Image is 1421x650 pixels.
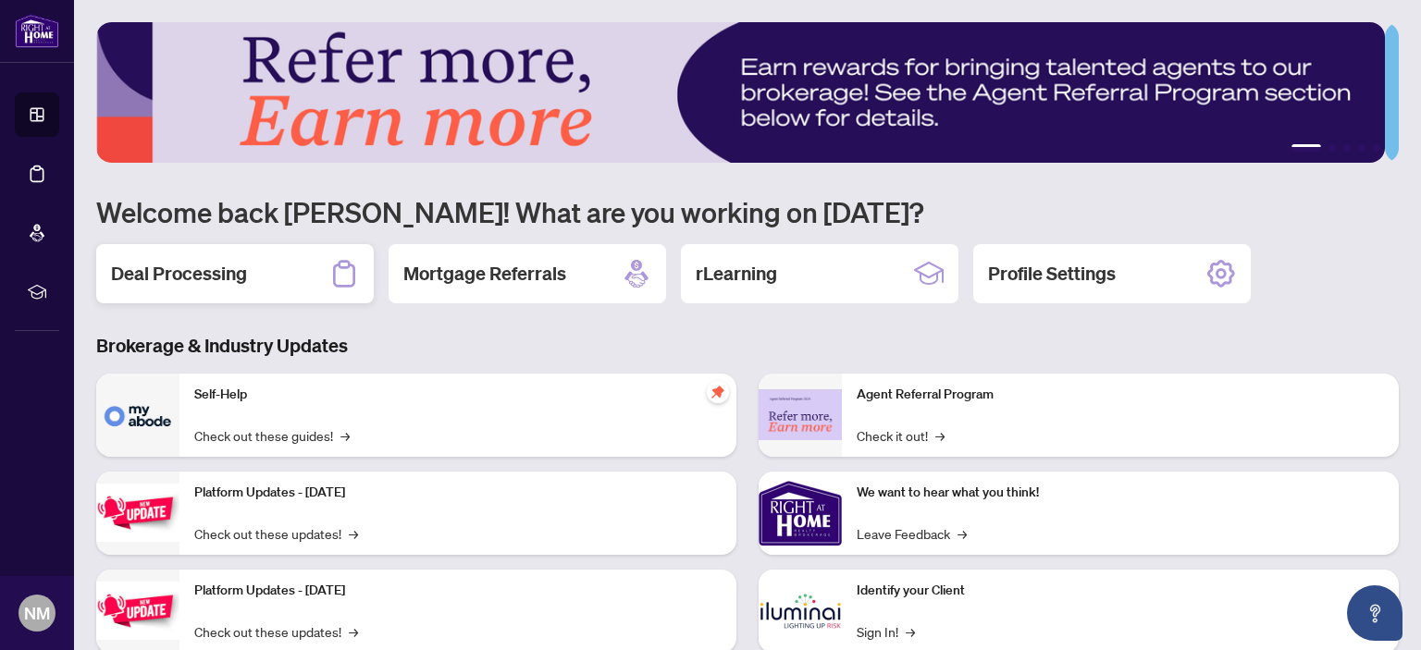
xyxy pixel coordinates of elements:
[1358,144,1365,152] button: 4
[403,261,566,287] h2: Mortgage Referrals
[194,581,722,601] p: Platform Updates - [DATE]
[1373,144,1380,152] button: 5
[759,389,842,440] img: Agent Referral Program
[24,600,50,626] span: NM
[857,483,1384,503] p: We want to hear what you think!
[96,484,179,542] img: Platform Updates - July 21, 2025
[111,261,247,287] h2: Deal Processing
[857,385,1384,405] p: Agent Referral Program
[194,523,358,544] a: Check out these updates!→
[906,621,915,642] span: →
[935,425,945,446] span: →
[96,582,179,640] img: Platform Updates - July 8, 2025
[96,194,1399,229] h1: Welcome back [PERSON_NAME]! What are you working on [DATE]?
[96,333,1399,359] h3: Brokerage & Industry Updates
[194,483,722,503] p: Platform Updates - [DATE]
[96,374,179,457] img: Self-Help
[1291,144,1321,152] button: 1
[194,425,350,446] a: Check out these guides!→
[194,621,358,642] a: Check out these updates!→
[1347,585,1402,641] button: Open asap
[96,22,1385,163] img: Slide 0
[857,621,915,642] a: Sign In!→
[194,385,722,405] p: Self-Help
[1328,144,1336,152] button: 2
[349,621,358,642] span: →
[349,523,358,544] span: →
[857,581,1384,601] p: Identify your Client
[707,381,729,403] span: pushpin
[759,472,842,555] img: We want to hear what you think!
[15,14,59,48] img: logo
[1343,144,1351,152] button: 3
[857,523,967,544] a: Leave Feedback→
[857,425,945,446] a: Check it out!→
[696,261,777,287] h2: rLearning
[340,425,350,446] span: →
[988,261,1116,287] h2: Profile Settings
[958,523,967,544] span: →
